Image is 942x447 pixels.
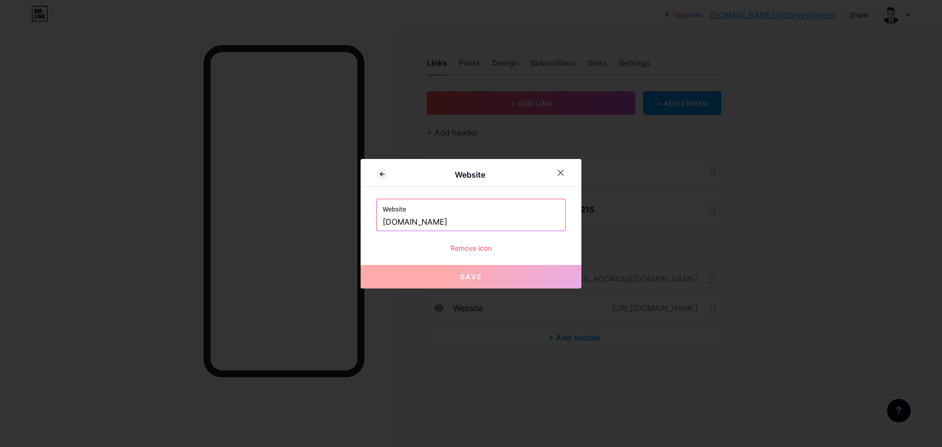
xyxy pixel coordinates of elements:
label: Website [383,199,559,214]
div: Website [388,169,552,181]
input: https://yourwebsite.com/ [383,214,559,231]
button: Save [361,265,581,289]
div: Remove icon [376,243,566,253]
span: Save [460,272,482,281]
